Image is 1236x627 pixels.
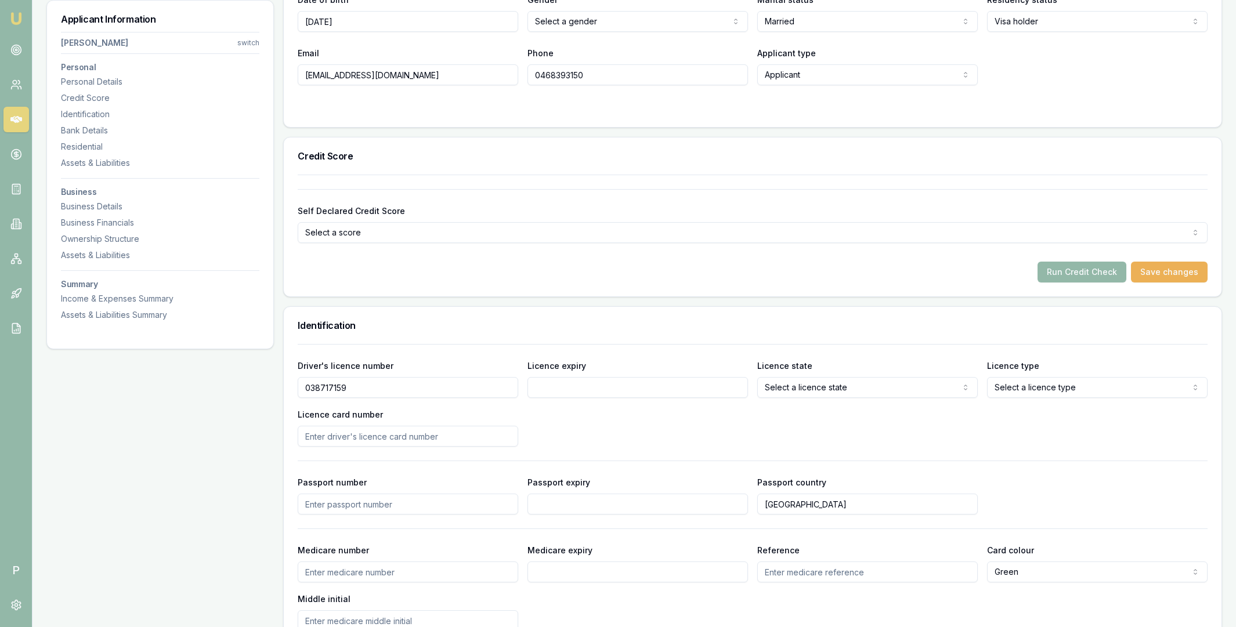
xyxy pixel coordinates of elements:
[61,125,259,136] div: Bank Details
[298,494,518,514] input: Enter passport number
[298,545,369,555] label: Medicare number
[987,361,1039,371] label: Licence type
[757,561,978,582] input: Enter medicare reference
[527,361,586,371] label: Licence expiry
[298,409,383,419] label: Licence card number
[527,64,748,85] input: 0431 234 567
[298,477,367,487] label: Passport number
[61,280,259,288] h3: Summary
[298,426,518,447] input: Enter driver's licence card number
[987,545,1034,555] label: Card colour
[61,188,259,196] h3: Business
[757,48,816,58] label: Applicant type
[9,12,23,26] img: emu-icon-u.png
[237,38,259,48] div: switch
[527,545,592,555] label: Medicare expiry
[61,157,259,169] div: Assets & Liabilities
[757,494,978,514] input: Enter passport country
[298,11,518,32] input: DD/MM/YYYY
[1038,262,1126,282] button: Run Credit Check
[298,48,319,58] label: Email
[527,477,590,487] label: Passport expiry
[1131,262,1208,282] button: Save changes
[61,15,259,24] h3: Applicant Information
[61,63,259,71] h3: Personal
[298,206,405,216] label: Self Declared Credit Score
[61,201,259,212] div: Business Details
[3,557,29,583] span: P
[61,249,259,261] div: Assets & Liabilities
[298,561,518,582] input: Enter medicare number
[757,545,800,555] label: Reference
[298,151,1208,161] h3: Credit Score
[298,321,1208,330] h3: Identification
[61,309,259,321] div: Assets & Liabilities Summary
[61,233,259,245] div: Ownership Structure
[61,76,259,88] div: Personal Details
[61,92,259,104] div: Credit Score
[61,293,259,305] div: Income & Expenses Summary
[61,108,259,120] div: Identification
[61,217,259,229] div: Business Financials
[61,141,259,153] div: Residential
[757,361,812,371] label: Licence state
[61,37,128,49] div: [PERSON_NAME]
[298,361,393,371] label: Driver's licence number
[298,377,518,398] input: Enter driver's licence number
[298,594,350,604] label: Middle initial
[527,48,554,58] label: Phone
[757,477,826,487] label: Passport country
